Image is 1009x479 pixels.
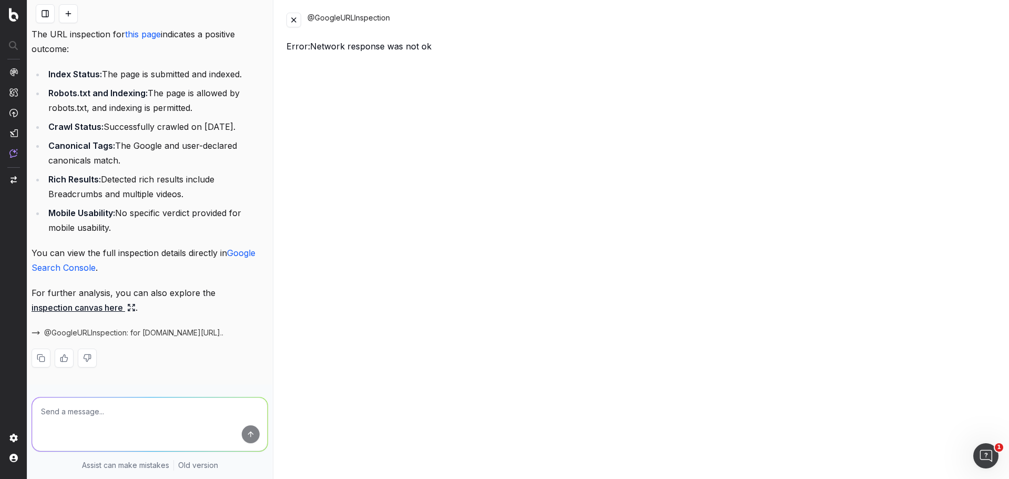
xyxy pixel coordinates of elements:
li: No specific verdict provided for mobile usability. [45,206,268,235]
li: Successfully crawled on [DATE]. [45,119,268,134]
img: My account [9,454,18,462]
a: inspection canvas here [32,300,136,315]
strong: Rich Results: [48,174,101,185]
li: Detected rich results include Breadcrumbs and multiple videos. [45,172,268,201]
iframe: Intercom live chat [973,443,998,468]
strong: Robots.txt and Indexing: [48,88,148,98]
p: Assist can make mistakes [82,460,169,471]
span: @GoogleURLInspection: for [DOMAIN_NAME][URL].. [44,328,223,338]
p: The URL inspection for indicates a positive outcome: [32,27,268,56]
img: Analytics [9,68,18,76]
strong: Crawl Status: [48,121,104,132]
div: @GoogleURLInspection [307,13,996,27]
li: The page is allowed by robots.txt, and indexing is permitted. [45,86,268,115]
img: Botify logo [9,8,18,22]
span: 1 [995,443,1003,452]
img: Studio [9,129,18,137]
img: Assist [9,149,18,158]
p: For further analysis, you can also explore the . [32,286,268,315]
strong: Canonical Tags: [48,140,115,151]
li: The page is submitted and indexed. [45,67,268,81]
a: Old version [178,460,218,471]
img: Switch project [11,176,17,184]
p: You can view the full inspection details directly in . [32,246,268,275]
div: Error: Network response was not ok [286,40,996,53]
a: this page [125,29,161,39]
strong: Index Status: [48,69,102,79]
img: Intelligence [9,88,18,97]
button: @GoogleURLInspection: for [DOMAIN_NAME][URL].. [32,328,223,338]
strong: Mobile Usability: [48,208,115,218]
li: The Google and user-declared canonicals match. [45,138,268,168]
img: Activation [9,108,18,117]
img: Setting [9,434,18,442]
